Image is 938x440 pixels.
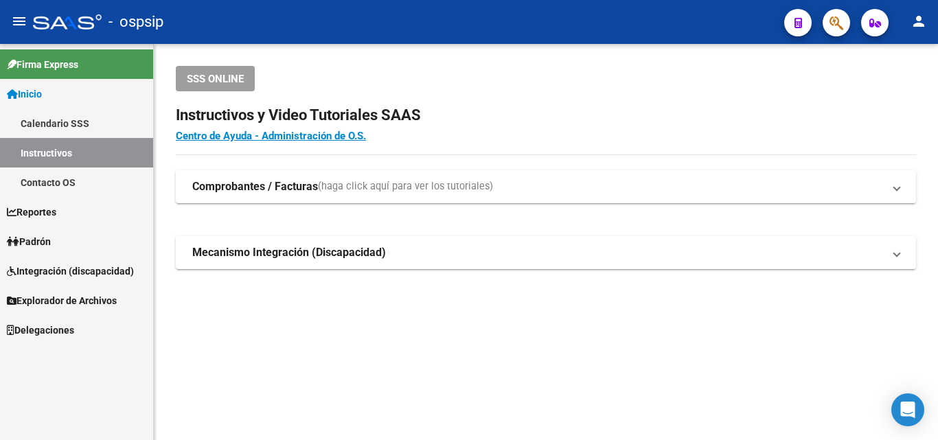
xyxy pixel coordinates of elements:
[7,293,117,308] span: Explorador de Archivos
[7,264,134,279] span: Integración (discapacidad)
[187,73,244,85] span: SSS ONLINE
[7,323,74,338] span: Delegaciones
[318,179,493,194] span: (haga click aquí para ver los tutoriales)
[7,57,78,72] span: Firma Express
[192,179,318,194] strong: Comprobantes / Facturas
[7,86,42,102] span: Inicio
[7,205,56,220] span: Reportes
[176,130,366,142] a: Centro de Ayuda - Administración de O.S.
[176,170,916,203] mat-expansion-panel-header: Comprobantes / Facturas(haga click aquí para ver los tutoriales)
[891,393,924,426] div: Open Intercom Messenger
[11,13,27,30] mat-icon: menu
[176,66,255,91] button: SSS ONLINE
[192,245,386,260] strong: Mecanismo Integración (Discapacidad)
[108,7,163,37] span: - ospsip
[911,13,927,30] mat-icon: person
[176,236,916,269] mat-expansion-panel-header: Mecanismo Integración (Discapacidad)
[176,102,916,128] h2: Instructivos y Video Tutoriales SAAS
[7,234,51,249] span: Padrón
